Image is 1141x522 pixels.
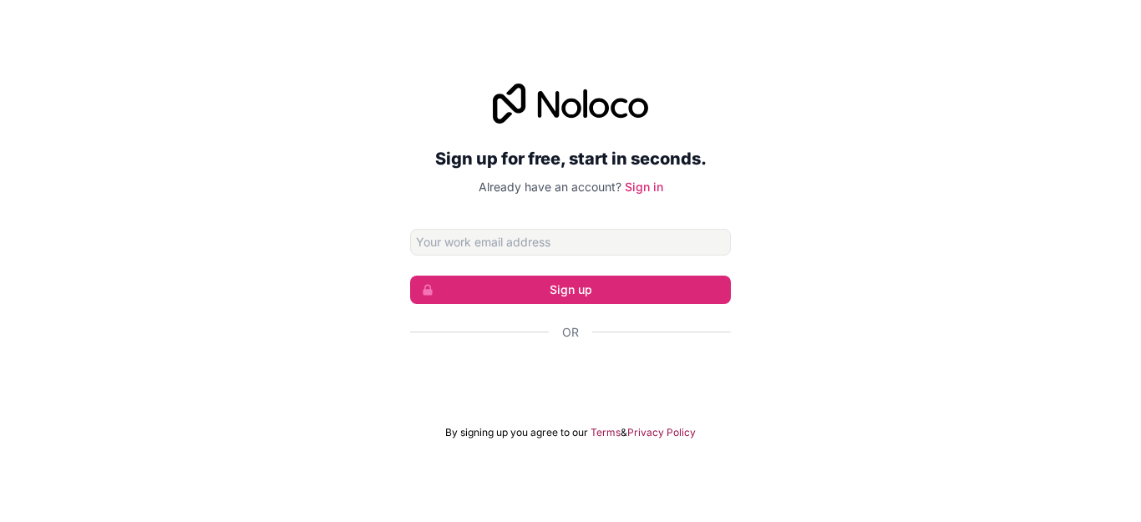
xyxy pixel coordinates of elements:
[445,426,588,439] span: By signing up you agree to our
[410,229,731,256] input: Email address
[562,324,579,341] span: Or
[627,426,696,439] a: Privacy Policy
[625,180,663,194] a: Sign in
[591,426,621,439] a: Terms
[410,276,731,304] button: Sign up
[479,180,621,194] span: Already have an account?
[621,426,627,439] span: &
[410,144,731,174] h2: Sign up for free, start in seconds.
